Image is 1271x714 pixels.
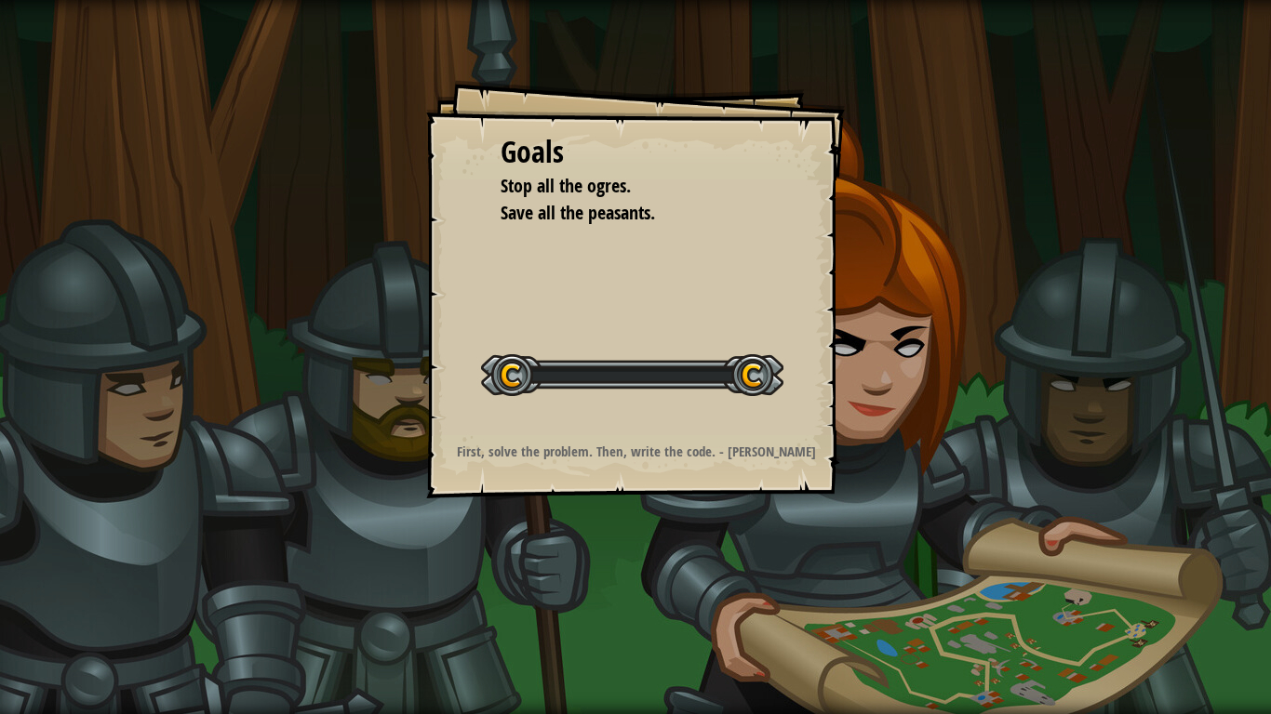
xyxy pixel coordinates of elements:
li: Stop all the ogres. [477,173,766,200]
li: Save all the peasants. [477,200,766,227]
span: Stop all the ogres. [501,173,631,198]
div: Goals [501,131,770,174]
span: Save all the peasants. [501,200,655,225]
strong: First, solve the problem. Then, write the code. - [PERSON_NAME] [457,442,816,461]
